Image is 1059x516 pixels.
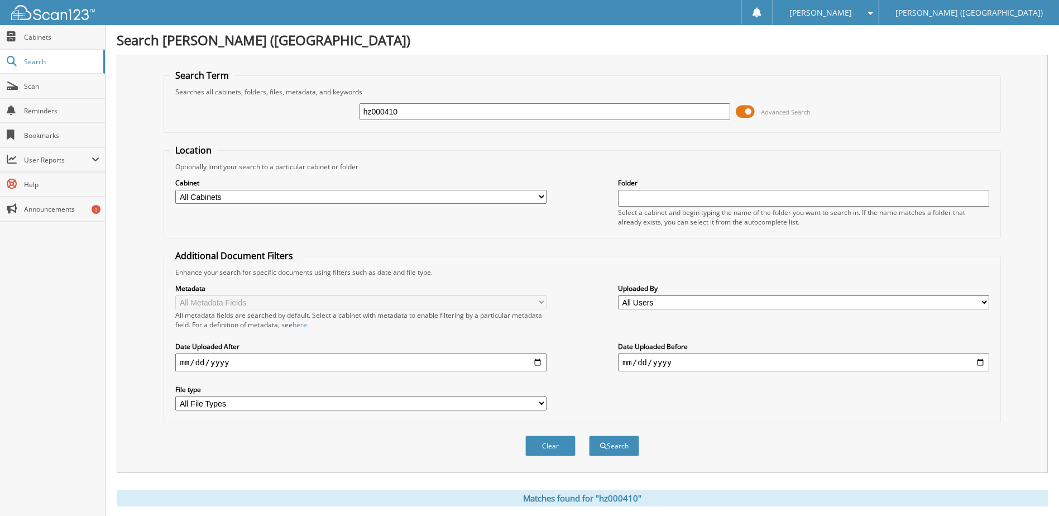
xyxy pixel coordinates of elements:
[92,205,100,214] div: 1
[525,436,576,456] button: Clear
[170,69,234,82] legend: Search Term
[175,178,547,188] label: Cabinet
[293,320,307,329] a: here
[24,57,98,66] span: Search
[24,106,99,116] span: Reminders
[589,436,639,456] button: Search
[24,82,99,91] span: Scan
[618,342,989,351] label: Date Uploaded Before
[175,342,547,351] label: Date Uploaded After
[175,353,547,371] input: start
[24,180,99,189] span: Help
[175,284,547,293] label: Metadata
[24,155,92,165] span: User Reports
[175,310,547,329] div: All metadata fields are searched by default. Select a cabinet with metadata to enable filtering b...
[789,9,852,16] span: [PERSON_NAME]
[618,353,989,371] input: end
[761,108,811,116] span: Advanced Search
[24,131,99,140] span: Bookmarks
[117,31,1048,49] h1: Search [PERSON_NAME] ([GEOGRAPHIC_DATA])
[117,490,1048,507] div: Matches found for "hz000410"
[24,204,99,214] span: Announcements
[618,284,989,293] label: Uploaded By
[170,144,217,156] legend: Location
[170,162,994,171] div: Optionally limit your search to a particular cabinet or folder
[170,250,299,262] legend: Additional Document Filters
[24,32,99,42] span: Cabinets
[895,9,1043,16] span: [PERSON_NAME] ([GEOGRAPHIC_DATA])
[618,208,989,227] div: Select a cabinet and begin typing the name of the folder you want to search in. If the name match...
[170,87,994,97] div: Searches all cabinets, folders, files, metadata, and keywords
[618,178,989,188] label: Folder
[170,267,994,277] div: Enhance your search for specific documents using filters such as date and file type.
[175,385,547,394] label: File type
[11,5,95,20] img: scan123-logo-white.svg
